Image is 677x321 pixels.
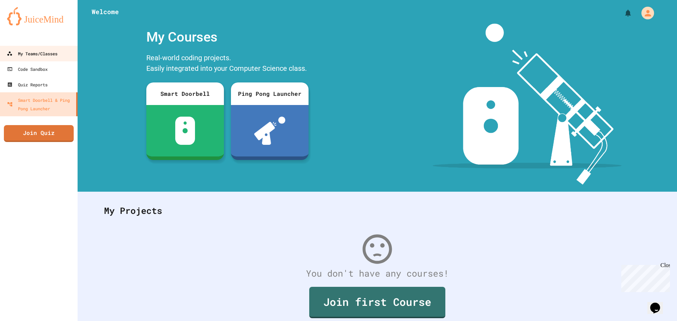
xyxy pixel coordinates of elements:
[175,117,195,145] img: sdb-white.svg
[4,125,74,142] a: Join Quiz
[7,65,48,73] div: Code Sandbox
[309,287,445,318] a: Join first Course
[97,197,658,224] div: My Projects
[611,7,634,19] div: My Notifications
[647,293,670,314] iframe: chat widget
[143,24,312,51] div: My Courses
[146,82,224,105] div: Smart Doorbell
[231,82,309,105] div: Ping Pong Launcher
[634,5,656,21] div: My Account
[433,24,622,185] img: banner-image-my-projects.png
[7,96,73,113] div: Smart Doorbell & Ping Pong Launcher
[97,267,658,280] div: You don't have any courses!
[7,49,57,58] div: My Teams/Classes
[3,3,49,45] div: Chat with us now!Close
[7,80,48,89] div: Quiz Reports
[143,51,312,77] div: Real-world coding projects. Easily integrated into your Computer Science class.
[618,262,670,292] iframe: chat widget
[7,7,71,25] img: logo-orange.svg
[254,117,286,145] img: ppl-with-ball.png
